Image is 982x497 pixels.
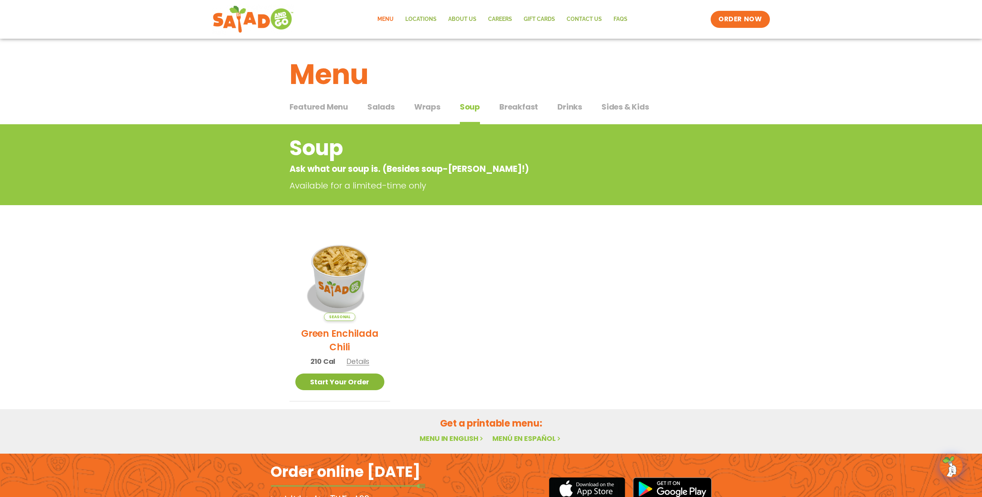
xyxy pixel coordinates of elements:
span: Breakfast [499,101,538,113]
img: wpChatIcon [940,455,962,477]
p: Available for a limited-time only [290,179,634,192]
span: Drinks [557,101,582,113]
span: Sides & Kids [602,101,649,113]
h2: Order online [DATE] [271,462,420,481]
span: Soup [460,101,480,113]
span: Seasonal [324,313,355,321]
nav: Menu [372,10,633,28]
a: Menu in English [420,434,485,443]
a: ORDER NOW [711,11,769,28]
h2: Soup [290,132,631,164]
span: Featured Menu [290,101,348,113]
img: fork [271,484,425,488]
span: Details [346,356,369,366]
a: About Us [442,10,482,28]
div: Tabbed content [290,98,693,125]
span: Salads [367,101,395,113]
a: FAQs [608,10,633,28]
h2: Get a printable menu: [290,416,693,430]
a: Menú en español [492,434,562,443]
span: 210 Cal [310,356,336,367]
a: Menu [372,10,399,28]
span: ORDER NOW [718,15,762,24]
a: Start Your Order [295,374,385,390]
a: GIFT CARDS [518,10,561,28]
img: new-SAG-logo-768×292 [213,4,294,35]
img: Product photo for Green Enchilada Chili [295,231,385,321]
a: Locations [399,10,442,28]
h2: Green Enchilada Chili [295,327,385,354]
a: Contact Us [561,10,608,28]
a: Careers [482,10,518,28]
span: Wraps [414,101,440,113]
p: Ask what our soup is. (Besides soup-[PERSON_NAME]!) [290,163,631,175]
h1: Menu [290,53,693,95]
